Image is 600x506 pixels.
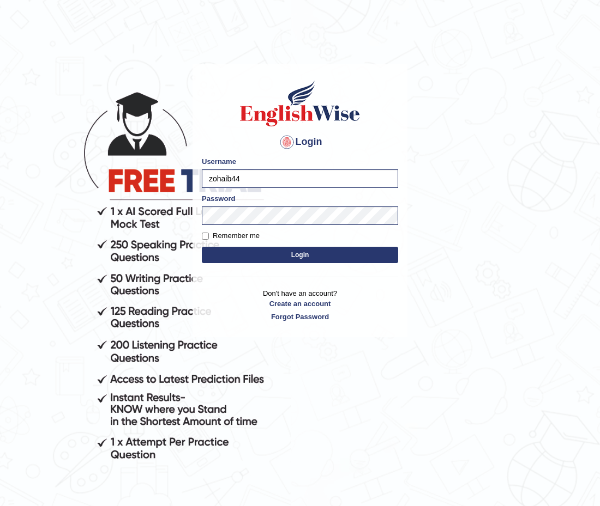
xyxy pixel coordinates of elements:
[202,288,398,322] p: Don't have an account?
[202,133,398,151] h4: Login
[202,156,236,167] label: Username
[238,79,362,128] img: Logo of English Wise sign in for intelligent practice with AI
[202,233,209,240] input: Remember me
[202,247,398,263] button: Login
[202,298,398,309] a: Create an account
[202,193,235,204] label: Password
[202,312,398,322] a: Forgot Password
[202,230,260,241] label: Remember me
